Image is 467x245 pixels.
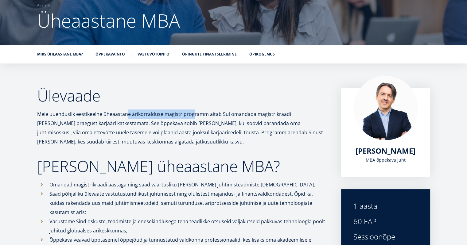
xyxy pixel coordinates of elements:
[353,232,418,241] div: Sessioonõpe
[95,51,125,57] a: Õppekavainfo
[37,159,329,174] h2: [PERSON_NAME] üheaastane MBA?
[37,109,329,146] p: Meie uuenduslik eestikeelne üheaastane ärikorralduse magistriprogramm aitab Sul omandada magistri...
[37,88,329,103] h2: Ülevaade
[2,60,6,64] input: Üheaastane eestikeelne MBA
[182,51,237,57] a: Õpingute finantseerimine
[356,146,415,155] a: [PERSON_NAME]
[2,68,6,72] input: Kaheaastane MBA
[49,217,329,235] p: Varustame Sind oskuste, teadmiste ja enesekindlusega teha teadlikke otsuseid väljakutseid pakkuva...
[2,76,6,80] input: Tehnoloogia ja innovatsiooni juhtimine (MBA)
[49,180,329,189] p: Omandad magistrikraadi aastaga ning saad väärtusliku [PERSON_NAME] juhtimisteadmiste [DEMOGRAPHIC...
[146,0,174,6] span: Perekonnanimi
[49,189,329,217] p: Saad põhjaliku ülevaate vastutustundlikust juhtimisest ning olulistest majandus- ja finantsvaldko...
[37,2,50,8] a: Avaleht
[353,155,418,165] div: MBA õppekava juht
[353,201,418,211] div: 1 aasta
[138,51,169,57] a: Vastuvõtuinfo
[353,76,418,140] img: Marko Rillo
[353,217,418,226] div: 60 EAP
[7,76,90,82] span: Tehnoloogia ja innovatsiooni juhtimine (MBA)
[7,60,60,66] span: Üheaastane eestikeelne MBA
[249,51,275,57] a: Õpikogemus
[7,68,40,74] span: Kaheaastane MBA
[37,8,180,33] span: Üheaastane MBA
[37,51,83,57] a: Miks üheaastane MBA?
